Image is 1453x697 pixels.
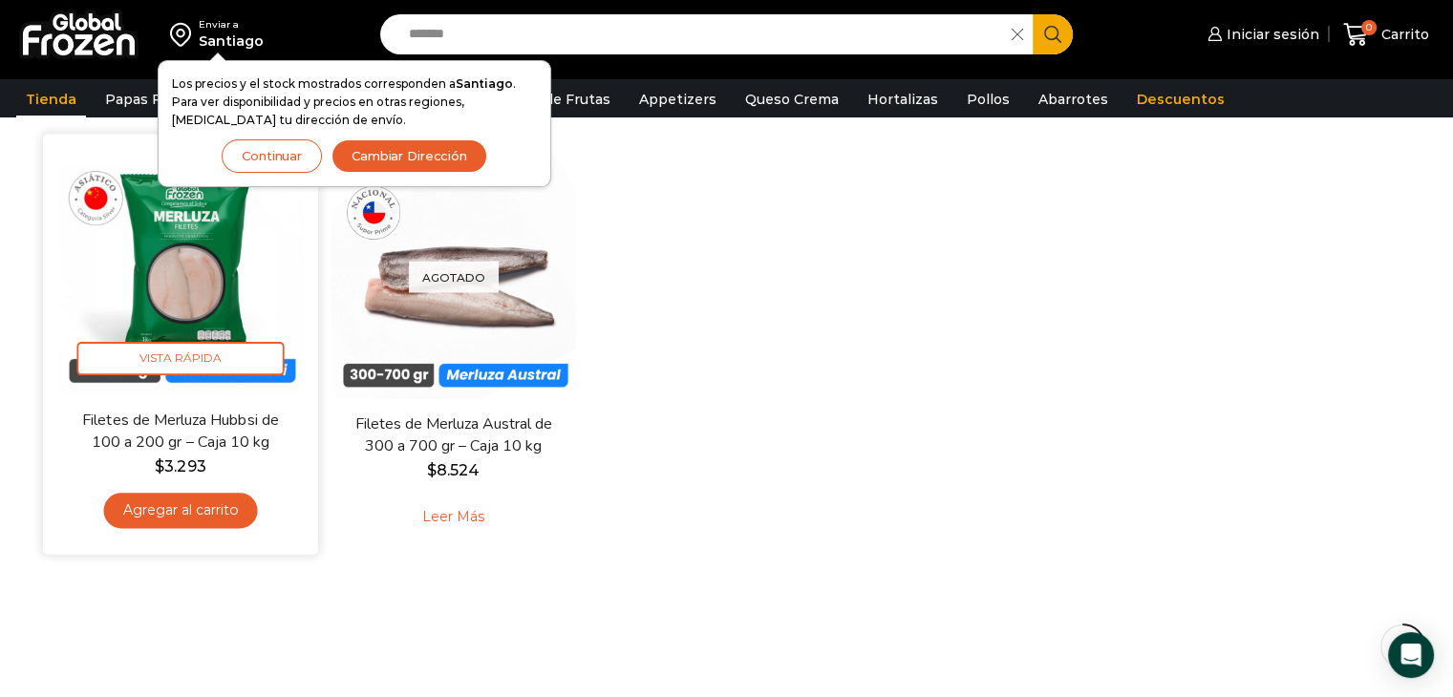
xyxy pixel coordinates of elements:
a: Appetizers [630,81,726,117]
span: Vista Rápida [76,342,284,375]
a: Agregar al carrito: “Filetes de Merluza Hubbsi de 100 a 200 gr – Caja 10 kg” [103,493,257,528]
span: Carrito [1377,25,1429,44]
span: $ [155,457,164,475]
a: Pollos [957,81,1019,117]
a: Hortalizas [858,81,948,117]
bdi: 8.524 [427,461,480,479]
button: Cambiar Dirección [331,139,487,173]
img: address-field-icon.svg [170,18,199,51]
a: Tienda [16,81,86,117]
bdi: 3.293 [155,457,205,475]
span: Iniciar sesión [1222,25,1319,44]
div: Santiago [199,32,264,51]
strong: Santiago [456,76,513,91]
button: Continuar [222,139,322,173]
a: Descuentos [1127,81,1234,117]
p: Los precios y el stock mostrados corresponden a . Para ver disponibilidad y precios en otras regi... [172,74,537,130]
a: Filetes de Merluza Hubbsi de 100 a 200 gr – Caja 10 kg [69,409,290,454]
a: Papas Fritas [96,81,202,117]
div: Enviar a [199,18,264,32]
span: 0 [1361,20,1377,35]
span: $ [427,461,437,479]
p: Agotado [409,261,499,292]
a: Pulpa de Frutas [491,81,620,117]
button: Search button [1033,14,1073,54]
a: 0 Carrito [1338,12,1434,57]
div: Open Intercom Messenger [1388,632,1434,678]
a: Leé más sobre “Filetes de Merluza Austral de 300 a 700 gr - Caja 10 kg” [393,496,514,537]
a: Filetes de Merluza Austral de 300 a 700 gr – Caja 10 kg [343,413,563,457]
a: Queso Crema [736,81,848,117]
a: Iniciar sesión [1203,15,1319,53]
a: Abarrotes [1029,81,1118,117]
